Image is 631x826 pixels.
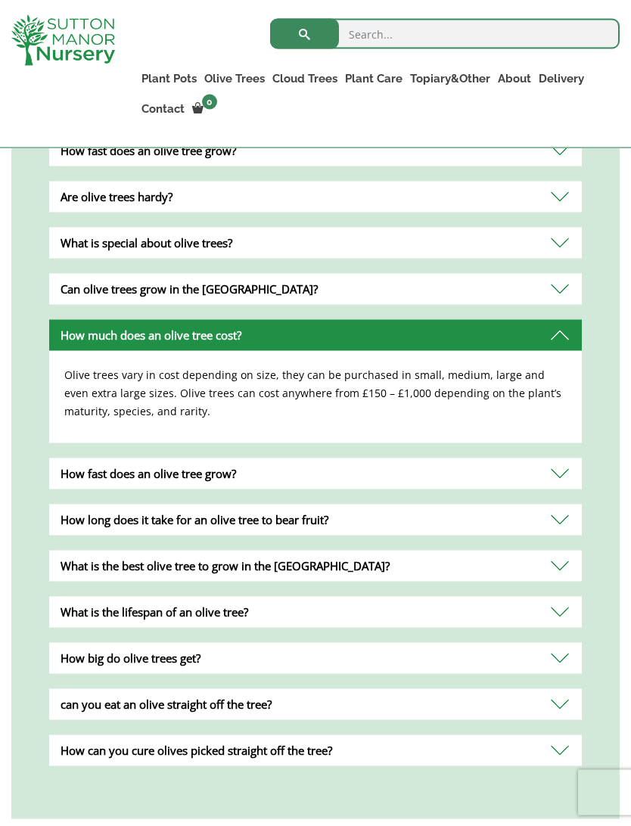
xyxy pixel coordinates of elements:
div: How big do olive trees get? [49,643,582,674]
div: Are olive trees hardy? [49,182,582,213]
a: Plant Pots [138,68,200,89]
a: Cloud Trees [269,68,341,89]
a: Plant Care [341,68,406,89]
div: How fast does an olive tree grow? [49,458,582,489]
div: can you eat an olive straight off the tree? [49,689,582,720]
div: What is the lifespan of an olive tree? [49,597,582,628]
a: Delivery [535,68,588,89]
a: Olive Trees [200,68,269,89]
a: About [494,68,535,89]
p: Olive trees vary in cost depending on size, they can be purchased in small, medium, large and eve... [64,366,567,421]
div: Can olive trees grow in the [GEOGRAPHIC_DATA]? [49,274,582,305]
a: Contact [138,98,188,120]
div: How fast does an olive tree grow? [49,135,582,166]
div: How can you cure olives picked straight off the tree? [49,735,582,766]
div: How long does it take for an olive tree to bear fruit? [49,505,582,536]
img: logo [11,15,115,66]
div: What is special about olive trees? [49,228,582,259]
a: 0 [188,98,222,120]
a: Topiary&Other [406,68,494,89]
div: How much does an olive tree cost? [49,320,582,351]
span: 0 [202,95,217,110]
div: What is the best olive tree to grow in the [GEOGRAPHIC_DATA]? [49,551,582,582]
input: Search... [270,19,620,49]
